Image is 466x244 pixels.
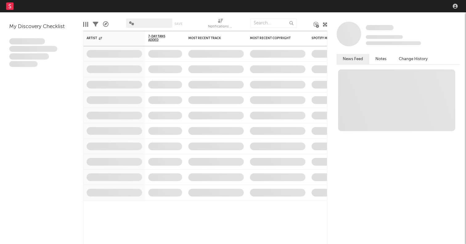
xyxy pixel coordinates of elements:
[9,23,74,31] div: My Discovery Checklist
[366,35,403,39] span: Tracking Since: [DATE]
[9,61,38,67] span: Aliquam viverra
[188,36,235,40] div: Most Recent Track
[366,41,421,45] span: 0 fans last week
[366,25,394,30] span: Some Artist
[103,15,108,33] div: A&R Pipeline
[250,19,296,28] input: Search...
[83,15,88,33] div: Edit Columns
[366,25,394,31] a: Some Artist
[208,15,233,33] div: Notifications (Artist)
[9,38,45,44] span: Lorem ipsum dolor
[9,53,49,60] span: Praesent ac interdum
[93,15,98,33] div: Filters
[312,36,358,40] div: Spotify Monthly Listeners
[9,46,57,52] span: Integer aliquet in purus et
[393,54,434,64] button: Change History
[148,35,173,42] span: 7-Day Fans Added
[208,23,233,31] div: Notifications (Artist)
[337,54,369,64] button: News Feed
[174,22,182,26] button: Save
[250,36,296,40] div: Most Recent Copyright
[87,36,133,40] div: Artist
[369,54,393,64] button: Notes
